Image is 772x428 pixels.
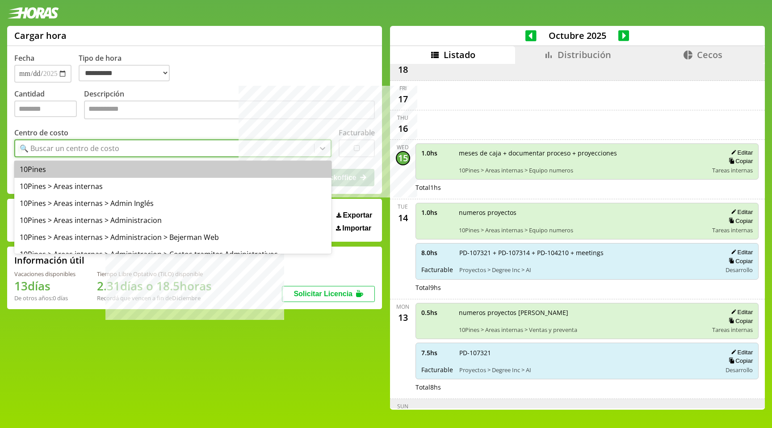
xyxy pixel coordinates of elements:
[390,64,765,409] div: scrollable content
[421,208,453,217] span: 1.0 hs
[415,183,759,192] div: Total 1 hs
[339,128,375,138] label: Facturable
[84,101,375,119] textarea: Descripción
[14,254,84,266] h2: Información útil
[537,29,618,42] span: Octubre 2025
[397,143,409,151] div: Wed
[728,208,753,216] button: Editar
[728,248,753,256] button: Editar
[97,294,212,302] div: Recordá que vencen a fin de
[172,294,201,302] b: Diciembre
[396,63,410,77] div: 18
[14,294,76,302] div: De otros años: 0 días
[343,211,372,219] span: Exportar
[728,348,753,356] button: Editar
[14,101,77,117] input: Cantidad
[459,248,716,257] span: PD-107321 + PD-107314 + PD-104210 + meetings
[14,278,76,294] h1: 13 días
[396,151,410,165] div: 15
[421,308,453,317] span: 0.5 hs
[396,303,409,311] div: Mon
[79,53,177,83] label: Tipo de hora
[396,210,410,225] div: 14
[421,365,453,374] span: Facturable
[728,149,753,156] button: Editar
[415,383,759,391] div: Total 8 hs
[459,208,706,217] span: numeros proyectos
[444,49,475,61] span: Listado
[697,49,722,61] span: Cecos
[459,149,706,157] span: meses de caja + documentar proceso + proyecciones
[14,195,331,212] div: 10Pines > Areas internas > Admin Inglés
[396,122,410,136] div: 16
[726,366,753,374] span: Desarrollo
[421,248,453,257] span: 8.0 hs
[459,308,706,317] span: numeros proyectos [PERSON_NAME]
[14,161,331,178] div: 10Pines
[459,266,716,274] span: Proyectos > Degree Inc > AI
[14,212,331,229] div: 10Pines > Areas internas > Administracion
[726,317,753,325] button: Copiar
[84,89,375,122] label: Descripción
[459,326,706,334] span: 10Pines > Areas internas > Ventas y preventa
[334,211,375,220] button: Exportar
[712,166,753,174] span: Tareas internas
[14,89,84,122] label: Cantidad
[459,366,716,374] span: Proyectos > Degree Inc > AI
[342,224,371,232] span: Importar
[459,226,706,234] span: 10Pines > Areas internas > Equipo numeros
[421,265,453,274] span: Facturable
[421,149,453,157] span: 1.0 hs
[726,217,753,225] button: Copiar
[558,49,611,61] span: Distribución
[14,178,331,195] div: 10Pines > Areas internas
[20,143,119,153] div: 🔍 Buscar un centro de costo
[79,65,170,81] select: Tipo de hora
[396,92,410,106] div: 17
[728,308,753,316] button: Editar
[14,246,331,263] div: 10Pines > Areas internas > Administracion > Costos tramites Administrativos
[726,357,753,365] button: Copiar
[14,53,34,63] label: Fecha
[282,286,375,302] button: Solicitar Licencia
[421,348,453,357] span: 7.5 hs
[14,128,68,138] label: Centro de costo
[14,270,76,278] div: Vacaciones disponibles
[398,203,408,210] div: Tue
[399,84,407,92] div: Fri
[294,290,352,298] span: Solicitar Licencia
[459,348,716,357] span: PD-107321
[459,166,706,174] span: 10Pines > Areas internas > Equipo numeros
[7,7,59,19] img: logotipo
[397,403,408,410] div: Sun
[14,229,331,246] div: 10Pines > Areas internas > Administracion > Bejerman Web
[396,311,410,325] div: 13
[712,326,753,334] span: Tareas internas
[712,226,753,234] span: Tareas internas
[726,266,753,274] span: Desarrollo
[726,157,753,165] button: Copiar
[397,114,408,122] div: Thu
[97,278,212,294] h1: 2.31 días o 18.5 horas
[14,29,67,42] h1: Cargar hora
[726,257,753,265] button: Copiar
[97,270,212,278] div: Tiempo Libre Optativo (TiLO) disponible
[415,283,759,292] div: Total 9 hs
